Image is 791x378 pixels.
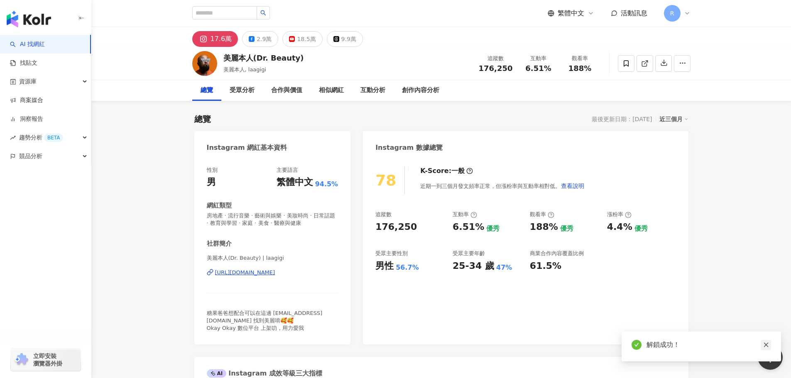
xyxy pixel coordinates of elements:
[19,128,63,147] span: 趨勢分析
[558,9,584,18] span: 繁體中文
[561,183,584,189] span: 查看說明
[207,176,216,189] div: 男
[375,211,392,218] div: 追蹤數
[207,369,227,378] div: AI
[257,33,272,45] div: 2.9萬
[94,50,137,55] div: 关键词（按流量）
[375,143,443,152] div: Instagram 數據總覽
[525,64,551,73] span: 6.51%
[486,224,500,233] div: 優秀
[23,13,41,20] div: v 4.0.25
[375,172,396,189] div: 78
[453,221,484,234] div: 6.51%
[568,64,592,73] span: 188%
[215,269,275,276] div: [URL][DOMAIN_NAME]
[207,166,218,174] div: 性別
[207,212,338,227] span: 房地產 · 流行音樂 · 藝術與娛樂 · 美妝時尚 · 日常話題 · 教育與學習 · 家庭 · 美食 · 醫療與健康
[10,40,45,49] a: searchAI 找網紅
[10,135,16,141] span: rise
[207,269,338,276] a: [URL][DOMAIN_NAME]
[10,59,37,67] a: 找貼文
[85,49,91,56] img: tab_keywords_by_traffic_grey.svg
[44,134,63,142] div: BETA
[564,54,596,63] div: 觀看率
[33,352,62,367] span: 立即安裝 瀏覽器外掛
[453,260,494,273] div: 25-34 歲
[207,201,232,210] div: 網紅類型
[632,340,642,350] span: check-circle
[607,221,632,234] div: 4.4%
[396,263,419,272] div: 56.7%
[420,178,585,194] div: 近期一到三個月發文頻率正常，但漲粉率與互動率相對低。
[271,85,302,95] div: 合作與價值
[201,85,213,95] div: 總覽
[315,180,338,189] span: 94.5%
[192,31,238,47] button: 17.6萬
[194,113,211,125] div: 總覽
[242,31,278,47] button: 2.9萬
[647,340,771,350] div: 解鎖成功！
[530,211,554,218] div: 觀看率
[659,114,688,124] div: 近三個月
[375,221,417,234] div: 176,250
[207,369,322,378] div: Instagram 成效等級三大指標
[530,260,561,273] div: 61.5%
[327,31,363,47] button: 9.9萬
[479,54,513,63] div: 追蹤數
[277,176,313,189] div: 繁體中文
[11,349,81,371] a: chrome extension立即安裝 瀏覽器外掛
[13,353,29,366] img: chrome extension
[13,13,20,20] img: logo_orange.svg
[420,166,473,176] div: K-Score :
[43,50,64,55] div: 域名概述
[592,116,652,122] div: 最後更新日期：[DATE]
[360,85,385,95] div: 互動分析
[451,166,465,176] div: 一般
[260,10,266,16] span: search
[530,250,584,257] div: 商業合作內容覆蓋比例
[207,254,338,262] span: 美麗本人(Dr. Beauty) | laagigi
[7,11,51,27] img: logo
[479,64,513,73] span: 176,250
[297,33,316,45] div: 18.5萬
[19,147,42,166] span: 競品分析
[19,72,37,91] span: 資源庫
[496,263,512,272] div: 47%
[763,342,769,348] span: close
[607,211,632,218] div: 漲粉率
[282,31,322,47] button: 18.5萬
[277,166,298,174] div: 主要語言
[223,66,267,73] span: 美麗本人, laagigi
[375,260,394,273] div: 男性
[402,85,439,95] div: 創作內容分析
[22,22,52,29] div: 域名: [URL]
[530,221,558,234] div: 188%
[634,224,648,233] div: 優秀
[223,53,304,63] div: 美麗本人(Dr. Beauty)
[341,33,356,45] div: 9.9萬
[13,22,20,29] img: website_grey.svg
[211,33,232,45] div: 17.6萬
[192,51,217,76] img: KOL Avatar
[207,239,232,248] div: 社群簡介
[34,49,40,56] img: tab_domain_overview_orange.svg
[523,54,554,63] div: 互動率
[453,211,477,218] div: 互動率
[560,224,573,233] div: 優秀
[10,96,43,105] a: 商案媒合
[453,250,485,257] div: 受眾主要年齡
[207,143,287,152] div: Instagram 網紅基本資料
[10,115,43,123] a: 洞察報告
[207,310,323,331] span: 糖果爸爸想配合可以在這邊 [EMAIL_ADDRESS][DOMAIN_NAME] 找到美麗唷🥰🥰 Okay Okay 數位平台 上架叻，用力愛我
[230,85,255,95] div: 受眾分析
[670,9,674,18] span: R
[621,9,647,17] span: 活動訊息
[561,178,585,194] button: 查看說明
[319,85,344,95] div: 相似網紅
[375,250,408,257] div: 受眾主要性別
